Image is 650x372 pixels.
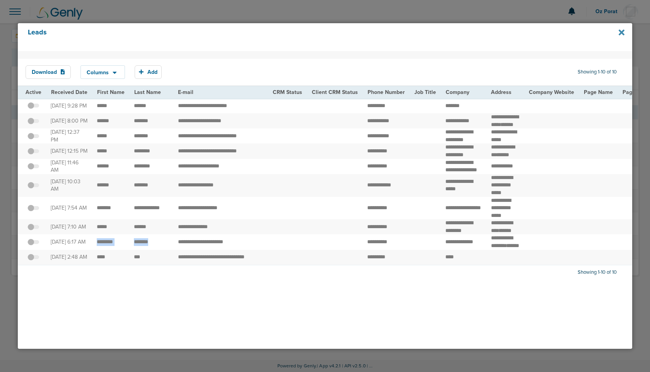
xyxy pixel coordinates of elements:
[46,113,92,128] td: [DATE] 8:00 PM
[97,89,125,96] span: First Name
[46,234,92,249] td: [DATE] 6:17 AM
[307,86,363,98] th: Client CRM Status
[46,197,92,220] td: [DATE] 7:54 AM
[368,89,405,96] span: Phone Number
[409,86,441,98] th: Job Title
[46,174,92,197] td: [DATE] 10:03 AM
[46,143,92,159] td: [DATE] 12:15 PM
[147,69,157,75] span: Add
[87,70,109,75] span: Columns
[578,69,617,75] span: Showing 1-10 of 10
[26,65,71,79] button: Download
[441,86,486,98] th: Company
[51,89,87,96] span: Received Date
[623,89,647,96] span: Page URL
[273,89,302,96] span: CRM Status
[486,86,524,98] th: Address
[135,65,162,79] button: Add
[28,28,565,46] h4: Leads
[46,250,92,265] td: [DATE] 2:48 AM
[524,86,579,98] th: Company Website
[46,219,92,234] td: [DATE] 7:10 AM
[579,86,618,98] th: Page Name
[46,128,92,143] td: [DATE] 12:37 PM
[46,159,92,174] td: [DATE] 11:46 AM
[578,269,617,276] span: Showing 1-10 of 10
[178,89,193,96] span: E-mail
[26,89,41,96] span: Active
[46,98,92,113] td: [DATE] 9:28 PM
[134,89,161,96] span: Last Name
